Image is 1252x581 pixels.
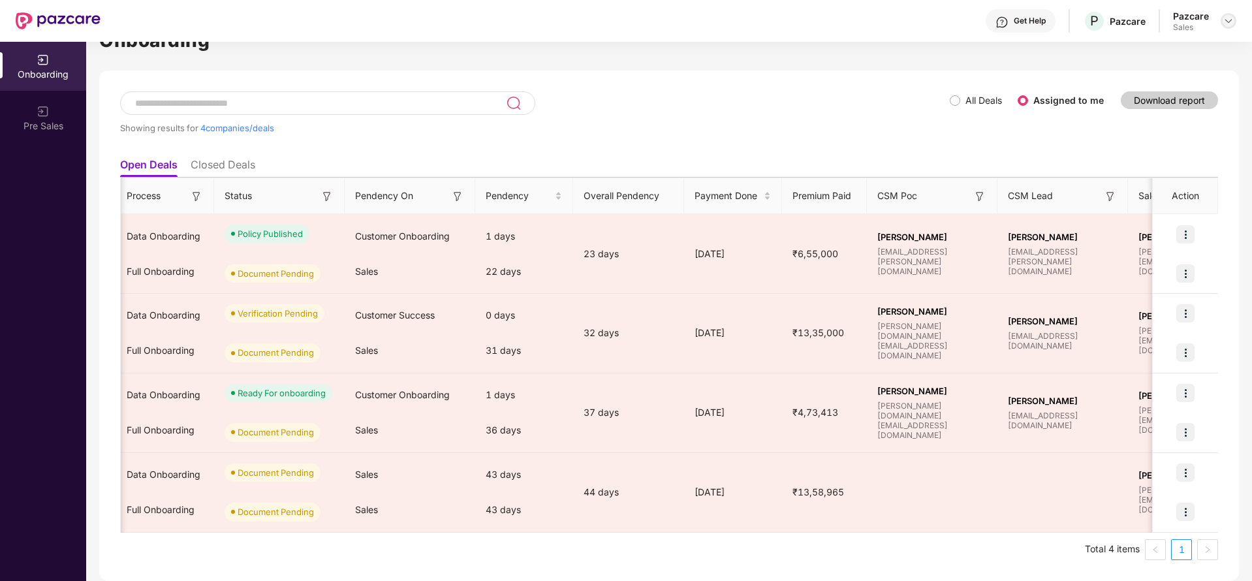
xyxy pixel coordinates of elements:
[782,248,849,259] span: ₹6,55,000
[684,326,782,340] div: [DATE]
[116,254,214,289] div: Full Onboarding
[1138,326,1248,355] span: [PERSON_NAME][EMAIL_ADDRESS][DOMAIN_NAME]
[1176,225,1195,243] img: icon
[355,424,378,435] span: Sales
[238,267,314,280] div: Document Pending
[684,178,782,214] th: Payment Done
[573,178,684,214] th: Overall Pendency
[238,227,303,240] div: Policy Published
[225,189,252,203] span: Status
[877,247,987,276] span: [EMAIL_ADDRESS][PERSON_NAME][DOMAIN_NAME]
[355,469,378,480] span: Sales
[573,405,684,420] div: 37 days
[238,466,314,479] div: Document Pending
[321,190,334,203] img: svg+xml;base64,PHN2ZyB3aWR0aD0iMTYiIGhlaWdodD0iMTYiIHZpZXdCb3g9IjAgMCAxNiAxNiIgZmlsbD0ibm9uZSIgeG...
[995,16,1009,29] img: svg+xml;base64,PHN2ZyBpZD0iSGVscC0zMngzMiIgeG1sbnM9Imh0dHA6Ly93d3cudzMub3JnLzIwMDAvc3ZnIiB3aWR0aD...
[877,189,917,203] span: CSM Poc
[1090,13,1099,29] span: P
[1138,247,1248,276] span: [PERSON_NAME][EMAIL_ADDRESS][DOMAIN_NAME]
[1145,539,1166,560] button: left
[1176,343,1195,362] img: icon
[684,405,782,420] div: [DATE]
[475,219,573,254] div: 1 days
[451,190,464,203] img: svg+xml;base64,PHN2ZyB3aWR0aD0iMTYiIGhlaWdodD0iMTYiIHZpZXdCb3g9IjAgMCAxNiAxNiIgZmlsbD0ibm9uZSIgeG...
[238,346,314,359] div: Document Pending
[238,505,314,518] div: Document Pending
[1008,411,1118,430] span: [EMAIL_ADDRESS][DOMAIN_NAME]
[782,407,849,418] span: ₹4,73,413
[1223,16,1234,26] img: svg+xml;base64,PHN2ZyBpZD0iRHJvcGRvd24tMzJ4MzIiIHhtbG5zPSJodHRwOi8vd3d3LnczLm9yZy8yMDAwL3N2ZyIgd2...
[1171,539,1192,560] li: 1
[238,307,318,320] div: Verification Pending
[573,247,684,261] div: 23 days
[684,485,782,499] div: [DATE]
[1138,311,1248,321] span: [PERSON_NAME]
[116,492,214,527] div: Full Onboarding
[1176,503,1195,521] img: icon
[116,219,214,254] div: Data Onboarding
[120,123,950,133] div: Showing results for
[1110,15,1146,27] div: Pazcare
[1008,189,1053,203] span: CSM Lead
[1204,546,1212,554] span: right
[1197,539,1218,560] button: right
[1173,10,1209,22] div: Pazcare
[355,309,435,321] span: Customer Success
[475,178,573,214] th: Pendency
[1151,546,1159,554] span: left
[1138,390,1248,401] span: [PERSON_NAME]
[475,254,573,289] div: 22 days
[1104,190,1117,203] img: svg+xml;base64,PHN2ZyB3aWR0aD0iMTYiIGhlaWdodD0iMTYiIHZpZXdCb3g9IjAgMCAxNiAxNiIgZmlsbD0ibm9uZSIgeG...
[1176,264,1195,283] img: icon
[120,158,178,177] li: Open Deals
[116,298,214,333] div: Data Onboarding
[877,321,987,360] span: [PERSON_NAME][DOMAIN_NAME][EMAIL_ADDRESS][DOMAIN_NAME]
[782,486,854,497] span: ₹13,58,965
[1176,463,1195,482] img: icon
[782,178,867,214] th: Premium Paid
[695,189,761,203] span: Payment Done
[1138,232,1248,242] span: [PERSON_NAME]
[475,377,573,413] div: 1 days
[16,12,101,29] img: New Pazcare Logo
[127,189,161,203] span: Process
[1138,485,1248,514] span: [PERSON_NAME][EMAIL_ADDRESS][DOMAIN_NAME]
[355,389,450,400] span: Customer Onboarding
[191,158,255,177] li: Closed Deals
[965,95,1002,106] label: All Deals
[1008,331,1118,351] span: [EMAIL_ADDRESS][DOMAIN_NAME]
[506,95,521,111] img: svg+xml;base64,PHN2ZyB3aWR0aD0iMjQiIGhlaWdodD0iMjUiIHZpZXdCb3g9IjAgMCAyNCAyNSIgZmlsbD0ibm9uZSIgeG...
[37,105,50,118] img: svg+xml;base64,PHN2ZyB3aWR0aD0iMjAiIGhlaWdodD0iMjAiIHZpZXdCb3g9IjAgMCAyMCAyMCIgZmlsbD0ibm9uZSIgeG...
[1008,232,1118,242] span: [PERSON_NAME]
[1008,316,1118,326] span: [PERSON_NAME]
[573,485,684,499] div: 44 days
[1176,384,1195,402] img: icon
[1008,247,1118,276] span: [EMAIL_ADDRESS][PERSON_NAME][DOMAIN_NAME]
[200,123,274,133] span: 4 companies/deals
[238,386,326,400] div: Ready For onboarding
[1176,423,1195,441] img: icon
[355,230,450,242] span: Customer Onboarding
[782,327,854,338] span: ₹13,35,000
[1121,91,1218,109] button: Download report
[973,190,986,203] img: svg+xml;base64,PHN2ZyB3aWR0aD0iMTYiIGhlaWdodD0iMTYiIHZpZXdCb3g9IjAgMCAxNiAxNiIgZmlsbD0ibm9uZSIgeG...
[116,457,214,492] div: Data Onboarding
[1176,304,1195,322] img: icon
[1145,539,1166,560] li: Previous Page
[475,298,573,333] div: 0 days
[1153,178,1218,214] th: Action
[877,401,987,440] span: [PERSON_NAME][DOMAIN_NAME][EMAIL_ADDRESS][DOMAIN_NAME]
[238,426,314,439] div: Document Pending
[573,326,684,340] div: 32 days
[37,54,50,67] img: svg+xml;base64,PHN2ZyB3aWR0aD0iMjAiIGhlaWdodD0iMjAiIHZpZXdCb3g9IjAgMCAyMCAyMCIgZmlsbD0ibm9uZSIgeG...
[1033,95,1104,106] label: Assigned to me
[355,345,378,356] span: Sales
[116,333,214,368] div: Full Onboarding
[116,413,214,448] div: Full Onboarding
[1138,470,1248,480] span: [PERSON_NAME]
[1173,22,1209,33] div: Sales
[116,377,214,413] div: Data Onboarding
[877,232,987,242] span: [PERSON_NAME]
[355,504,378,515] span: Sales
[475,492,573,527] div: 43 days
